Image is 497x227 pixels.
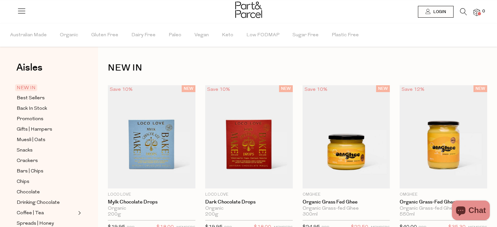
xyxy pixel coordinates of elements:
span: Australian Made [10,24,47,47]
p: Loco Love [108,192,195,198]
span: Vegan [194,24,209,47]
div: Save 10% [205,85,232,94]
h1: NEW IN [108,60,487,75]
a: Gifts | Hampers [17,125,76,134]
img: Dark Chocolate Drops [205,85,293,188]
span: NEW [182,85,195,92]
a: Bars | Chips [17,167,76,175]
div: Organic Grass-fed Ghee [400,206,487,212]
div: Save 12% [400,85,426,94]
img: Part&Parcel [235,2,262,18]
img: Organic Grass-fed Ghee [400,85,487,188]
span: Snacks [17,147,33,154]
div: Organic Grass-fed Ghee [303,206,390,212]
span: NEW [279,85,293,92]
span: 300ml [303,212,318,218]
span: 200g [205,212,218,218]
button: Expand/Collapse Coffee | Tea [76,209,81,217]
span: NEW IN [15,84,37,91]
span: Coffee | Tea [17,209,44,217]
span: Aisles [16,60,42,75]
span: Muesli | Oats [17,136,45,144]
a: Coffee | Tea [17,209,76,217]
a: Back In Stock [17,105,76,113]
a: 0 [473,9,480,16]
span: 200g [108,212,121,218]
img: Mylk Chocolate Drops [108,85,195,188]
p: OMGhee [400,192,487,198]
inbox-online-store-chat: Shopify online store chat [450,201,492,222]
span: Plastic Free [332,24,359,47]
span: Low FODMAP [246,24,279,47]
a: Drinking Chocolate [17,199,76,207]
span: Paleo [169,24,181,47]
div: Organic [205,206,293,212]
span: Organic [60,24,78,47]
a: NEW IN [17,84,76,92]
a: Muesli | Oats [17,136,76,144]
span: NEW [376,85,390,92]
span: Back In Stock [17,105,47,113]
a: Chips [17,178,76,186]
span: Chocolate [17,188,40,196]
span: Gifts | Hampers [17,126,52,134]
a: Aisles [16,63,42,79]
span: 550ml [400,212,415,218]
span: Sugar Free [292,24,319,47]
span: Promotions [17,115,43,123]
span: Gluten Free [91,24,118,47]
p: Loco Love [205,192,293,198]
a: Promotions [17,115,76,123]
span: Best Sellers [17,94,45,102]
a: Login [418,6,454,18]
span: Drinking Chocolate [17,199,60,207]
div: Organic [108,206,195,212]
a: Organic Grass Fed Ghee [303,199,390,205]
a: Mylk Chocolate Drops [108,199,195,205]
span: Crackers [17,157,38,165]
span: Dairy Free [131,24,156,47]
p: OMGhee [303,192,390,198]
span: Bars | Chips [17,168,43,175]
a: Snacks [17,146,76,154]
a: Crackers [17,157,76,165]
a: Best Sellers [17,94,76,102]
span: NEW [473,85,487,92]
span: Keto [222,24,233,47]
a: Chocolate [17,188,76,196]
img: Organic Grass Fed Ghee [303,85,390,188]
div: Save 10% [108,85,135,94]
span: Chips [17,178,29,186]
span: Login [432,9,446,15]
div: Save 10% [303,85,329,94]
a: Dark Chocolate Drops [205,199,293,205]
span: 0 [481,8,487,14]
a: Organic Grass-fed Ghee [400,199,487,205]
